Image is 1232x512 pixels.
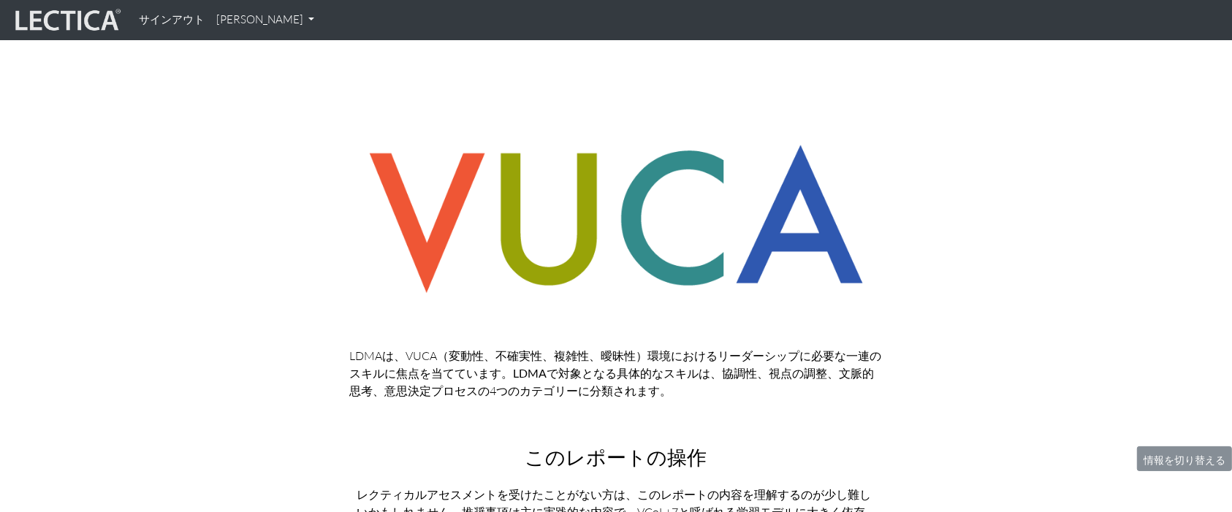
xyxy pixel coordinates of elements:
font: 的 [640,366,652,380]
font: 具体 [617,366,640,381]
font: と [582,366,593,381]
font: なる [593,366,617,380]
button: 情報を切り替える [1137,446,1232,471]
font: で [547,366,558,381]
font: LDMAは、VUCA（変動性、不確実性、複雑性、曖昧性）環境におけるリーダーシップに必要な一連のスキルに焦点を当てています [349,348,881,381]
img: レクティカルライブ [12,7,121,34]
font: サインアウト [139,12,205,26]
a: サインアウト [133,6,210,34]
font: 情報を切り替える [1144,454,1225,466]
font: 。LDMA [501,366,547,380]
img: VUCAスキル [349,126,883,312]
font: 対象 [558,366,582,380]
font: [PERSON_NAME] [216,12,303,26]
font: なスキルは、協調性、視点の調整、文脈的思考、意思決定プロセスの4つのカテゴリーに分類されます。 [349,366,874,398]
font: このレポートの操作 [525,445,707,469]
a: [PERSON_NAME] [210,6,320,34]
